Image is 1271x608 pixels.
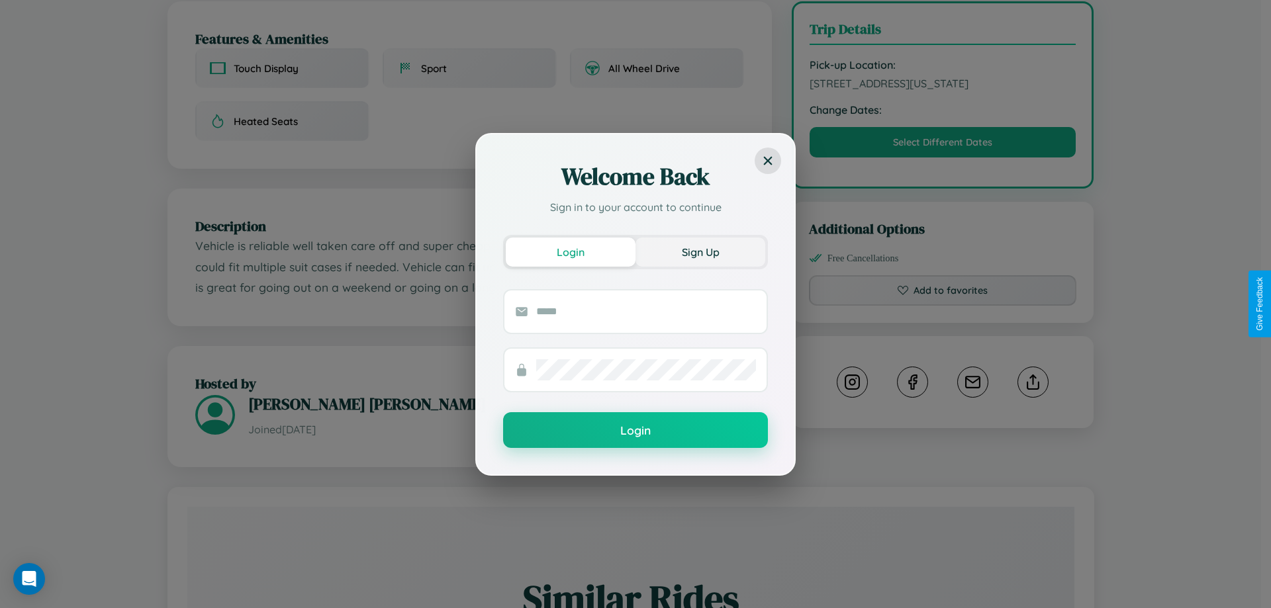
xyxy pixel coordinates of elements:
div: Give Feedback [1255,277,1264,331]
div: Open Intercom Messenger [13,563,45,595]
button: Login [506,238,635,267]
button: Sign Up [635,238,765,267]
h2: Welcome Back [503,161,768,193]
button: Login [503,412,768,448]
p: Sign in to your account to continue [503,199,768,215]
